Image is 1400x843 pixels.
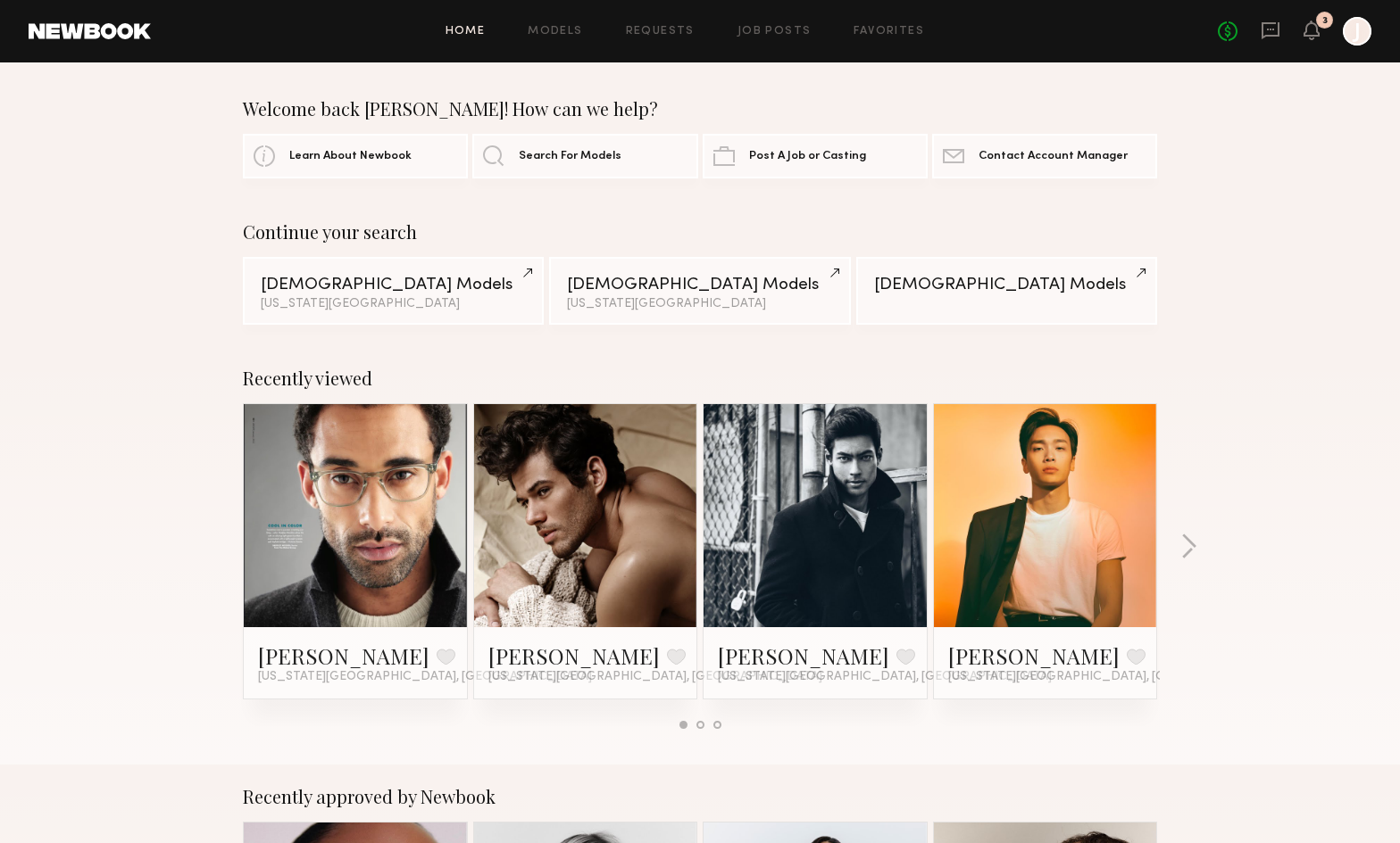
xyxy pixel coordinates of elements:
span: [US_STATE][GEOGRAPHIC_DATA], [GEOGRAPHIC_DATA] [718,670,1052,684]
a: [PERSON_NAME] [948,641,1120,670]
div: Recently approved by Newbook [243,786,1157,807]
a: [PERSON_NAME] [258,641,429,670]
a: [PERSON_NAME] [488,641,660,670]
a: Requests [626,26,695,37]
div: Recently viewed [243,368,1157,389]
a: [DEMOGRAPHIC_DATA] Models[US_STATE][GEOGRAPHIC_DATA] [243,257,544,325]
div: [US_STATE][GEOGRAPHIC_DATA] [567,298,832,310]
span: Learn About Newbook [289,151,412,162]
span: [US_STATE][GEOGRAPHIC_DATA], [GEOGRAPHIC_DATA] [948,670,1282,684]
a: J [1343,17,1371,45]
a: Post A Job or Casting [703,134,928,178]
a: [PERSON_NAME] [718,641,889,670]
a: Models [528,26,582,37]
a: Home [446,26,486,37]
div: 3 [1322,16,1328,26]
div: Welcome back [PERSON_NAME]! How can we help? [243,98,1157,120]
div: Continue your search [243,221,1157,243]
a: Learn About Newbook [243,134,468,178]
span: Contact Account Manager [979,151,1128,162]
a: [DEMOGRAPHIC_DATA] Models[US_STATE][GEOGRAPHIC_DATA] [549,257,850,325]
span: [US_STATE][GEOGRAPHIC_DATA], [GEOGRAPHIC_DATA] [488,670,822,684]
div: [DEMOGRAPHIC_DATA] Models [261,277,526,293]
div: [DEMOGRAPHIC_DATA] Models [567,277,832,293]
div: [US_STATE][GEOGRAPHIC_DATA] [261,298,526,310]
a: Contact Account Manager [932,134,1157,178]
a: Job Posts [737,26,812,37]
a: Favorites [854,26,924,37]
div: [DEMOGRAPHIC_DATA] Models [874,277,1139,293]
a: [DEMOGRAPHIC_DATA] Models [856,257,1157,325]
span: [US_STATE][GEOGRAPHIC_DATA], [GEOGRAPHIC_DATA] [258,670,592,684]
span: Post A Job or Casting [749,151,866,162]
a: Search For Models [472,134,697,178]
span: Search For Models [519,151,621,162]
